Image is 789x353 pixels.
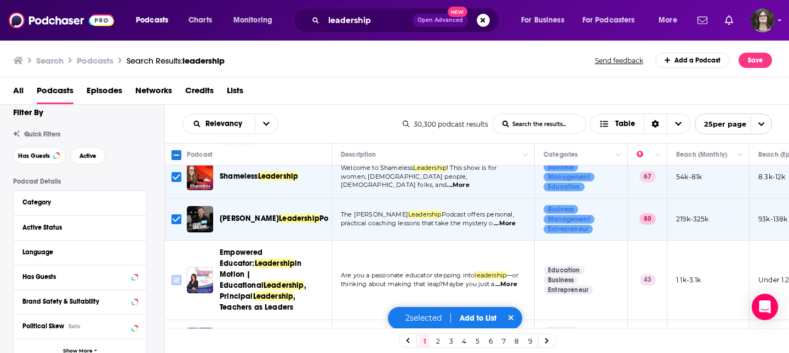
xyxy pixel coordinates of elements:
button: open menu [255,114,278,134]
button: open menu [695,113,772,134]
a: Podcasts [37,82,73,104]
a: 8 [511,334,522,348]
a: Charts [181,12,219,29]
button: Send feedback [592,56,647,65]
span: 25 per page [695,116,746,133]
img: Empowered Educator: Leadership in Motion | Educational Leadership, Principal Leadership, Teachers... [187,267,213,293]
a: Management [544,173,594,181]
a: Podchaser - Follow, Share and Rate Podcasts [9,10,114,31]
div: Search podcasts, credits, & more... [304,8,510,33]
button: Choose View [590,113,690,134]
a: Business [544,205,578,214]
p: 67 [639,171,656,182]
div: 30,300 podcast results [403,120,488,128]
div: Sort Direction [644,114,667,134]
a: Networks [135,82,172,104]
span: Leadership [264,281,304,290]
button: Language [22,245,138,259]
span: Episodes [87,82,122,104]
img: Shameless Leadership [187,164,213,190]
h3: Search [36,55,64,66]
button: Has Guests [13,147,66,164]
a: 6 [485,334,496,348]
a: Show notifications dropdown [693,11,712,30]
span: Podcasts [136,13,168,28]
span: For Business [521,13,564,28]
a: Entrepreneur [544,225,593,234]
a: Add a Podcast [655,53,730,68]
span: Charts [188,13,212,28]
a: Business [544,327,578,335]
span: women, [DEMOGRAPHIC_DATA] people, [DEMOGRAPHIC_DATA] folks, and [341,173,467,189]
div: Podcast [187,148,213,161]
button: Has Guests [22,270,138,283]
p: Podcast Details [13,178,147,185]
a: Craig Groeschel Leadership Podcast [187,206,213,232]
a: Education [544,183,585,191]
div: Category [22,198,130,206]
span: Lists [227,82,243,104]
a: Show notifications dropdown [721,11,737,30]
a: 9 [524,334,535,348]
span: Podcast offers personal, [442,210,514,218]
a: Credits [185,82,214,104]
a: 5 [472,334,483,348]
span: [PERSON_NAME] [220,214,279,223]
div: Open Intercom Messenger [752,294,778,320]
p: 54k-81k [676,172,702,181]
h2: Filter By [13,107,43,117]
div: Description [341,148,376,161]
span: Active [79,153,96,159]
span: Quick Filters [24,130,60,138]
div: Power Score [637,148,652,161]
span: in Motion | Educational [220,259,302,290]
a: Education [544,266,585,275]
img: User Profile [751,8,775,32]
span: ...More [495,280,517,289]
span: Monitoring [233,13,272,28]
a: Entrepreneur [544,286,593,294]
div: Active Status [22,224,130,231]
span: Leadership [255,259,295,268]
button: Column Actions [734,149,747,162]
span: thinking about making that leap?Maybe you just a [341,280,494,288]
a: [PERSON_NAME]LeadershipPodcast [220,213,328,224]
div: Categories [544,148,578,161]
button: open menu [513,12,578,29]
span: ...More [447,181,469,190]
span: —or [506,271,519,279]
span: Leadership [253,292,294,301]
div: Language [22,248,130,256]
p: 8.3k-12k [758,172,785,181]
p: 93k-138k [758,214,787,224]
span: , Teachers as Leaders [220,292,295,312]
button: open menu [128,12,182,29]
div: Brand Safety & Suitability [22,298,128,305]
span: Has Guests [18,153,50,159]
span: The [PERSON_NAME] [341,210,408,218]
button: Active [70,147,106,164]
a: 3 [445,334,456,348]
button: Column Actions [519,149,532,162]
a: All [13,82,24,104]
span: Leadership [408,210,442,218]
span: Are you a passionate educator stepping into [341,271,474,279]
span: Leadership [279,214,319,223]
p: 219k-325k [676,214,709,224]
a: 4 [459,334,470,348]
button: open menu [651,12,691,29]
span: Table [615,120,635,128]
h3: Podcasts [77,55,113,66]
a: Search Results:leadership [127,55,225,66]
button: Active Status [22,220,138,234]
a: Business [544,163,578,172]
button: open menu [226,12,287,29]
button: Show profile menu [751,8,775,32]
div: Search Results: [127,55,225,66]
div: Reach (Monthly) [676,148,727,161]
